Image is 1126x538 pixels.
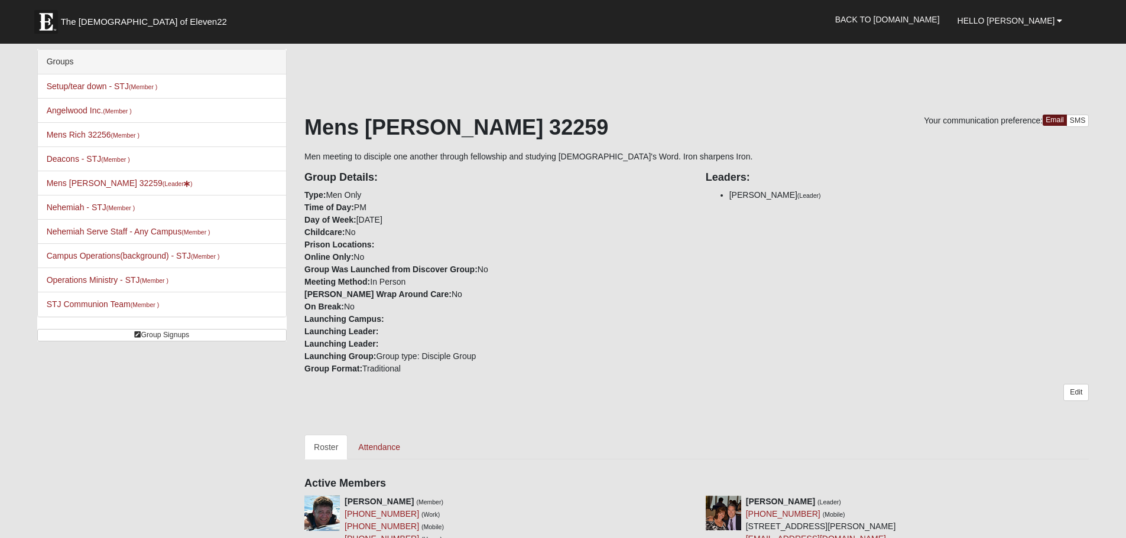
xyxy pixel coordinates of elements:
small: (Mobile) [823,511,845,518]
strong: [PERSON_NAME] [345,497,414,506]
div: Men Only PM [DATE] No No No In Person No No Group type: Disciple Group Traditional [296,163,697,375]
strong: Launching Campus: [304,314,384,324]
strong: Launching Leader: [304,327,378,336]
a: The [DEMOGRAPHIC_DATA] of Eleven22 [28,4,265,34]
a: Group Signups [37,329,287,341]
small: (Member ) [129,83,157,90]
a: Edit [1063,384,1089,401]
small: (Member ) [101,156,129,163]
a: Mens [PERSON_NAME] 32259(Leader) [47,178,193,188]
div: Groups [38,50,286,74]
strong: Online Only: [304,252,353,262]
small: (Work) [421,511,440,518]
small: (Member ) [106,204,135,211]
strong: [PERSON_NAME] Wrap Around Care: [304,289,452,299]
small: (Leader) [797,192,821,199]
a: Campus Operations(background) - STJ(Member ) [47,251,220,260]
strong: Childcare: [304,227,345,237]
strong: Launching Leader: [304,339,378,348]
a: [PHONE_NUMBER] [746,509,820,519]
a: SMS [1066,115,1089,127]
strong: Meeting Method: [304,277,370,286]
small: (Member ) [140,277,168,284]
h1: Mens [PERSON_NAME] 32259 [304,115,1089,140]
a: Attendance [349,435,410,459]
small: (Leader) [817,498,841,506]
span: Hello [PERSON_NAME] [958,16,1055,25]
a: Deacons - STJ(Member ) [47,154,130,164]
a: Setup/tear down - STJ(Member ) [47,81,158,91]
a: Operations Ministry - STJ(Member ) [47,275,168,285]
h4: Leaders: [706,171,1089,184]
strong: Type: [304,190,326,200]
strong: On Break: [304,302,344,311]
strong: Group Was Launched from Discover Group: [304,265,478,274]
strong: Launching Group: [304,351,376,361]
img: Eleven22 logo [34,10,58,34]
small: (Member ) [191,253,219,260]
small: (Member ) [111,132,139,139]
a: Email [1043,115,1067,126]
h4: Active Members [304,477,1089,490]
li: [PERSON_NAME] [729,189,1089,201]
small: (Member ) [103,107,131,115]
a: Hello [PERSON_NAME] [949,6,1072,35]
a: STJ Communion Team(Member ) [47,299,160,309]
strong: Time of Day: [304,203,354,212]
small: (Leader ) [163,180,193,187]
small: (Member) [416,498,443,506]
a: Mens Rich 32256(Member ) [47,130,139,139]
a: Roster [304,435,348,459]
strong: Day of Week: [304,215,356,224]
small: (Member ) [131,301,159,308]
small: (Member ) [181,229,210,236]
strong: Group Format: [304,364,362,373]
strong: [PERSON_NAME] [746,497,815,506]
strong: Prison Locations: [304,240,374,249]
a: Back to [DOMAIN_NAME] [826,5,949,34]
h4: Group Details: [304,171,688,184]
a: Angelwood Inc.(Member ) [47,106,132,115]
span: The [DEMOGRAPHIC_DATA] of Eleven22 [61,16,227,28]
span: Your communication preference: [924,116,1043,125]
a: Nehemiah - STJ(Member ) [47,203,135,212]
a: [PHONE_NUMBER] [345,509,419,519]
a: Nehemiah Serve Staff - Any Campus(Member ) [47,227,210,236]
